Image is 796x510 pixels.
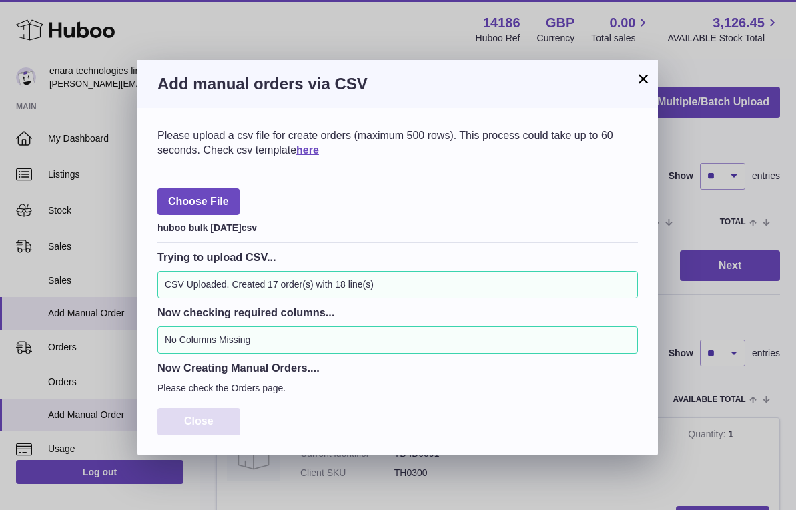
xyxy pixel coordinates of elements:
h3: Now Creating Manual Orders.... [157,360,638,375]
h3: Now checking required columns... [157,305,638,320]
div: No Columns Missing [157,326,638,354]
div: huboo bulk [DATE]csv [157,218,638,234]
button: × [635,71,651,87]
p: Please check the Orders page. [157,382,638,395]
span: Choose File [157,188,240,216]
div: Please upload a csv file for create orders (maximum 500 rows). This process could take up to 60 s... [157,128,638,157]
h3: Add manual orders via CSV [157,73,638,95]
a: here [296,144,319,156]
div: CSV Uploaded. Created 17 order(s) with 18 line(s) [157,271,638,298]
button: Close [157,408,240,435]
span: Close [184,415,214,427]
h3: Trying to upload CSV... [157,250,638,264]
